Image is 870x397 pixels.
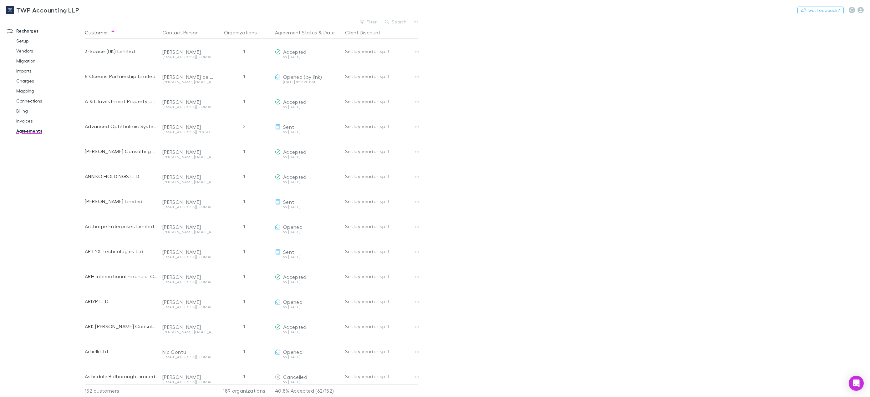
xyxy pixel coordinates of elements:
span: Sent [283,124,294,130]
div: [PERSON_NAME][EMAIL_ADDRESS][DOMAIN_NAME] [162,180,214,184]
a: Charges [10,76,88,86]
div: 1 [216,64,272,89]
button: Filter [357,18,380,26]
div: on [DATE] [275,380,340,384]
a: Imports [10,66,88,76]
a: Recharges [1,26,88,36]
span: Accepted [283,174,307,180]
div: [EMAIL_ADDRESS][DOMAIN_NAME] [162,105,214,109]
div: Set by vendor split [345,339,418,364]
div: on [DATE] [275,55,340,59]
button: Search [382,18,410,26]
div: on [DATE] [275,355,340,359]
div: [PERSON_NAME] [162,99,214,105]
div: [PERSON_NAME] [162,374,214,380]
div: [EMAIL_ADDRESS][PERSON_NAME][DOMAIN_NAME] [162,130,214,134]
div: 1 [216,339,272,364]
div: [PERSON_NAME][EMAIL_ADDRESS][DOMAIN_NAME] [162,80,214,84]
div: on [DATE] [275,205,340,209]
div: 1 [216,214,272,239]
a: Connections [10,96,88,106]
span: Opened [283,224,303,230]
div: [EMAIL_ADDRESS][DOMAIN_NAME] [162,280,214,284]
div: 2 [216,114,272,139]
div: on [DATE] [275,280,340,284]
div: [EMAIL_ADDRESS][DOMAIN_NAME] [162,305,214,309]
span: Opened [283,349,303,355]
div: 1 [216,164,272,189]
div: Nic Contu [162,349,214,355]
div: Open Intercom Messenger [849,376,864,391]
a: Vendors [10,46,88,56]
div: [PERSON_NAME][EMAIL_ADDRESS][PERSON_NAME][DOMAIN_NAME] [162,330,214,334]
div: 1 [216,189,272,214]
span: Opened (by link) [283,74,322,80]
div: ANNIKO HOLDINGS LTD [85,164,157,189]
div: [PERSON_NAME] [162,174,214,180]
span: Sent [283,199,294,205]
div: [PERSON_NAME] [162,299,214,305]
img: TWP Accounting LLP's Logo [6,6,14,14]
div: 1 [216,139,272,164]
div: 1 [216,39,272,64]
div: on [DATE] [275,180,340,184]
div: Set by vendor split [345,314,418,339]
div: [PERSON_NAME] [162,224,214,230]
div: [EMAIL_ADDRESS][DOMAIN_NAME] [162,205,214,209]
div: ARH International Financial Consulting Limited [85,264,157,289]
div: on [DATE] [275,230,340,234]
div: on [DATE] [275,130,340,134]
div: Set by vendor split [345,289,418,314]
div: [PERSON_NAME] Limited [85,189,157,214]
div: on [DATE] [275,155,340,159]
div: [PERSON_NAME] [162,199,214,205]
a: Agreements [10,126,88,136]
div: [PERSON_NAME] de la Touche [162,74,214,80]
h3: TWP Accounting LLP [16,6,79,14]
div: Set by vendor split [345,214,418,239]
a: Migration [10,56,88,66]
div: [PERSON_NAME] [162,124,214,130]
div: [EMAIL_ADDRESS][DOMAIN_NAME] [162,355,214,359]
button: Contact Person [162,26,206,39]
div: [PERSON_NAME] Consulting Ltd [85,139,157,164]
div: on [DATE] [275,305,340,309]
span: Accepted [283,274,307,280]
span: Sent [283,249,294,255]
button: Client Discount [345,26,388,39]
span: Accepted [283,324,307,330]
div: Set by vendor split [345,189,418,214]
div: Set by vendor split [345,39,418,64]
div: Advanced Ophthalmic Systems Ltd [85,114,157,139]
div: Set by vendor split [345,139,418,164]
div: Set by vendor split [345,114,418,139]
div: Set by vendor split [345,89,418,114]
div: Artielli Ltd [85,339,157,364]
span: Accepted [283,99,307,105]
div: [PERSON_NAME] [162,249,214,255]
div: on [DATE] [275,330,340,334]
div: Set by vendor split [345,64,418,89]
div: 3-Space (UK) Limited [85,39,157,64]
div: 1 [216,289,272,314]
div: 189 organizations [216,384,272,397]
span: Cancelled [283,374,307,380]
a: Setup [10,36,88,46]
div: 5 Oceans Partnership Limited [85,64,157,89]
div: ARIYP LTD [85,289,157,314]
div: [PERSON_NAME] [162,324,214,330]
div: [EMAIL_ADDRESS][DOMAIN_NAME] [162,380,214,384]
span: Accepted [283,49,307,55]
button: Organizations [224,26,264,39]
div: 152 customers [85,384,160,397]
div: APTYX Technologies Ltd [85,239,157,264]
div: [PERSON_NAME] [162,149,214,155]
div: 1 [216,264,272,289]
div: & [275,26,340,39]
span: Opened [283,299,303,305]
div: Set by vendor split [345,364,418,389]
div: Anthorpe Enterprises Limited [85,214,157,239]
span: Accepted [283,149,307,155]
div: [PERSON_NAME][EMAIL_ADDRESS][PERSON_NAME][DOMAIN_NAME] [162,155,214,159]
div: 1 [216,314,272,339]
